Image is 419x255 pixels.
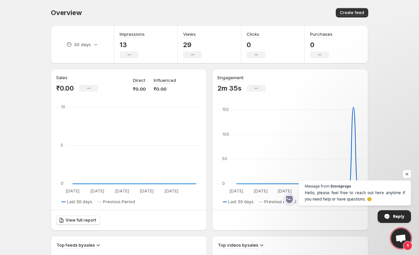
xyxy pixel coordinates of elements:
text: 0 [222,181,225,186]
span: Previous Period [264,199,296,205]
div: Open chat [391,228,411,248]
a: View full report [56,216,100,225]
p: 2m 35s [218,84,242,92]
text: [DATE] [278,188,292,194]
button: Create feed [336,8,368,17]
p: ₹0.00 [56,84,74,92]
span: Create feed [340,10,364,15]
p: Direct [133,77,145,84]
text: 150 [222,107,229,112]
text: [DATE] [165,188,178,194]
span: Reply [393,211,404,222]
text: [DATE] [115,188,129,194]
text: 50 [222,156,227,161]
h3: Clicks [247,31,259,37]
p: ₹0.00 [133,86,146,92]
h3: Views [183,31,196,37]
span: Overview [51,9,82,17]
text: [DATE] [230,188,243,194]
span: Message from [305,184,329,188]
text: [DATE] [66,188,80,194]
h3: Sales [56,74,67,81]
p: 0 [310,41,332,49]
text: 5 [61,143,63,148]
h3: Top videos by sales [218,242,258,248]
text: [DATE] [140,188,154,194]
text: 100 [222,132,229,137]
span: Previous Period [103,199,135,205]
p: Influenced [154,77,176,84]
text: 10 [61,104,65,109]
h3: Top feeds by sales [56,242,95,248]
p: 13 [120,41,145,49]
h3: Engagement [218,74,244,81]
p: 29 [183,41,202,49]
span: Storeprops [330,184,351,188]
text: [DATE] [254,188,268,194]
text: 0 [61,181,63,186]
span: Last 30 days [67,199,92,205]
span: View full report [65,218,96,223]
text: [DATE] [91,188,104,194]
span: Hello, please feel free to reach out here anytime if you need help or have questions. 😊 [305,189,405,202]
p: 0 [247,41,265,49]
p: ₹0.00 [154,86,176,92]
h3: Impressions [120,31,145,37]
h3: Purchases [310,31,332,37]
span: Last 30 days [228,199,254,205]
p: 30 days [74,41,91,48]
span: 1 [403,241,412,250]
